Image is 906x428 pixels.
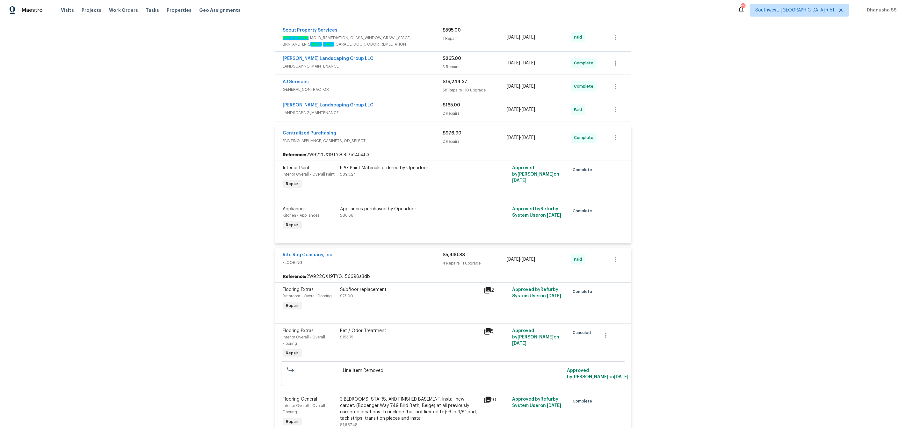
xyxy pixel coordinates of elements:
[507,134,535,141] span: -
[512,341,526,346] span: [DATE]
[283,259,443,266] span: FLOORING
[61,7,74,13] span: Visits
[283,35,443,47] span: , MOLD_REMEDIATION, GLASS_WINDOW, CRAWL_SPACE, BRN_AND_LRR, , , GARAGE_DOOR, ODOR_REMEDIATION
[283,294,332,298] span: Bathroom - Overall Flooring
[340,396,480,422] div: 3 BEDROOMS, STAIRS, AND FINISHED BASEMENT. Install new carpet. (Bodenger Way 749 Bird Bath, Beige...
[283,287,314,292] span: Flooring Extras
[443,260,507,266] div: 4 Repairs | 1 Upgrade
[507,107,520,112] span: [DATE]
[574,134,596,141] span: Complete
[443,56,461,61] span: $265.00
[547,213,561,218] span: [DATE]
[512,178,526,183] span: [DATE]
[484,328,509,335] div: 5
[507,84,520,89] span: [DATE]
[443,103,460,107] span: $165.00
[275,149,631,161] div: 2W922QX19TYGJ-57e145483
[573,288,595,295] span: Complete
[741,4,745,10] div: 701
[340,172,356,176] span: $890.24
[567,368,628,379] span: Approved by [PERSON_NAME] on
[512,329,559,346] span: Approved by [PERSON_NAME] on
[522,84,535,89] span: [DATE]
[283,28,338,33] a: Scout Property Services
[340,206,480,212] div: Appliances purchased by Opendoor
[755,7,834,13] span: Southwest, [GEOGRAPHIC_DATA] + 51
[340,214,354,217] span: $86.66
[507,257,520,262] span: [DATE]
[507,60,535,66] span: -
[574,83,596,90] span: Complete
[573,330,593,336] span: Canceled
[507,34,535,40] span: -
[573,398,595,404] span: Complete
[573,208,595,214] span: Complete
[340,294,353,298] span: $75.00
[484,396,509,404] div: 10
[573,167,595,173] span: Complete
[507,35,520,40] span: [DATE]
[340,335,354,339] span: $153.75
[340,165,480,171] div: PPG Paint Materials ordered by Opendoor
[522,135,535,140] span: [DATE]
[512,397,561,408] span: Approved by Refurby System User on
[109,7,138,13] span: Work Orders
[547,294,561,298] span: [DATE]
[283,138,443,144] span: PAINTING, APPLIANCE, CABINETS, OD_SELECT
[443,87,507,93] div: 58 Repairs | 10 Upgrade
[522,61,535,65] span: [DATE]
[512,207,561,218] span: Approved by Refurby System User on
[507,106,535,113] span: -
[283,131,337,135] a: Centralized Purchasing
[283,103,374,107] a: [PERSON_NAME] Landscaping Group LLC
[284,222,301,228] span: Repair
[443,35,507,42] div: 1 Repair
[283,397,317,402] span: Flooring General
[146,8,159,12] span: Tasks
[283,80,309,84] a: AJ Services
[507,83,535,90] span: -
[284,302,301,309] span: Repair
[864,7,896,13] span: Dhanusha SS
[323,42,334,47] em: HVAC
[283,172,335,176] span: Interior Overall - Overall Paint
[283,404,325,414] span: Interior Overall - Overall Flooring
[283,207,306,211] span: Appliances
[522,107,535,112] span: [DATE]
[443,131,462,135] span: $976.90
[310,42,322,47] em: ROOF
[22,7,43,13] span: Maestro
[283,86,443,93] span: GENERAL_CONTRACTOR
[283,273,307,280] b: Reference:
[343,367,563,374] span: Line Item Removed
[522,35,535,40] span: [DATE]
[284,418,301,425] span: Repair
[443,110,507,117] div: 2 Repairs
[284,350,301,356] span: Repair
[574,256,584,263] span: Paid
[443,138,507,145] div: 2 Repairs
[443,64,507,70] div: 3 Repairs
[283,166,310,170] span: Interior Paint
[574,106,584,113] span: Paid
[512,287,561,298] span: Approved by Refurby System User on
[443,80,467,84] span: $19,244.37
[340,423,358,427] span: $1,687.48
[167,7,192,13] span: Properties
[512,166,559,183] span: Approved by [PERSON_NAME] on
[547,403,561,408] span: [DATE]
[283,36,308,40] em: FOUNDATION
[443,28,461,33] span: $595.00
[284,181,301,187] span: Repair
[507,256,535,263] span: -
[507,135,520,140] span: [DATE]
[283,214,320,217] span: Kitchen - Appliances
[484,287,509,294] div: 2
[574,60,596,66] span: Complete
[614,375,628,379] span: [DATE]
[283,110,443,116] span: LANDSCAPING_MAINTENANCE
[283,152,307,158] b: Reference:
[340,287,480,293] div: Subfloor replacement
[82,7,101,13] span: Projects
[283,329,314,333] span: Flooring Extras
